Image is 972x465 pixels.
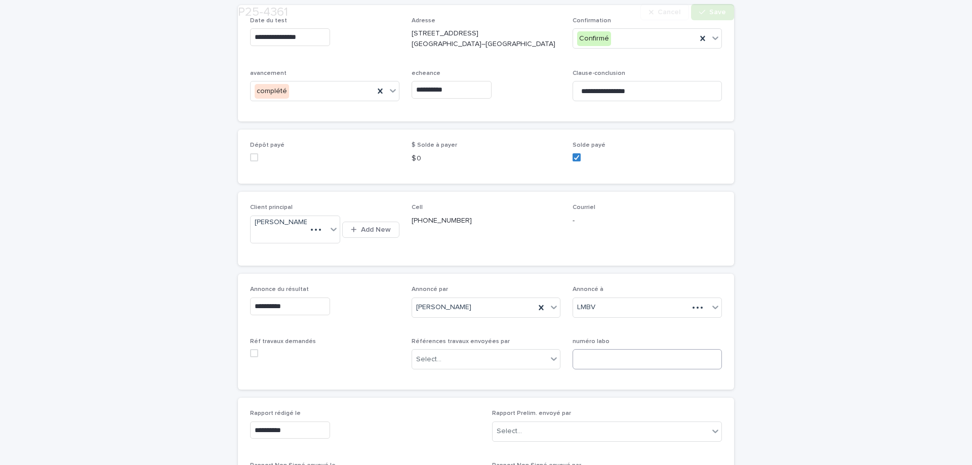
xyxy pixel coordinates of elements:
span: Annoncé à [573,286,603,292]
div: Select... [416,354,441,365]
p: [STREET_ADDRESS] [GEOGRAPHIC_DATA]–[GEOGRAPHIC_DATA] [412,28,561,50]
span: Clause-conclusion [573,70,625,76]
span: avancement [250,70,287,76]
p: [PHONE_NUMBER] [412,216,561,226]
span: numéro labo [573,339,610,345]
div: Select... [497,426,522,437]
span: [PERSON_NAME] [416,302,471,313]
span: Cancel [658,9,680,16]
p: - [573,216,722,226]
span: Courriel [573,204,595,210]
span: Annoncé par [412,286,448,292]
span: Cell [412,204,423,210]
span: Client principal [250,204,293,210]
span: [PERSON_NAME] [255,217,310,228]
span: Annonce du résultat [250,286,309,292]
span: LMBV [577,302,595,313]
button: Save [691,4,734,20]
span: Dépôt payé [250,142,285,148]
div: Confirmé [577,31,611,46]
span: Réf travaux demandés [250,339,316,345]
p: $ 0 [412,153,561,164]
span: Save [709,9,726,16]
span: echeance [412,70,440,76]
button: Cancel [640,4,689,20]
button: Add New [342,222,399,238]
span: Add New [361,226,391,233]
span: Rapport Prelim. envoyé par [492,410,571,416]
div: complété [255,84,289,99]
span: Rapport rédigé le [250,410,301,416]
span: Références travaux envoyées par [412,339,510,345]
span: Solde payé [573,142,605,148]
span: $ Solde à payer [412,142,457,148]
h2: P25-4361 [238,5,288,20]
